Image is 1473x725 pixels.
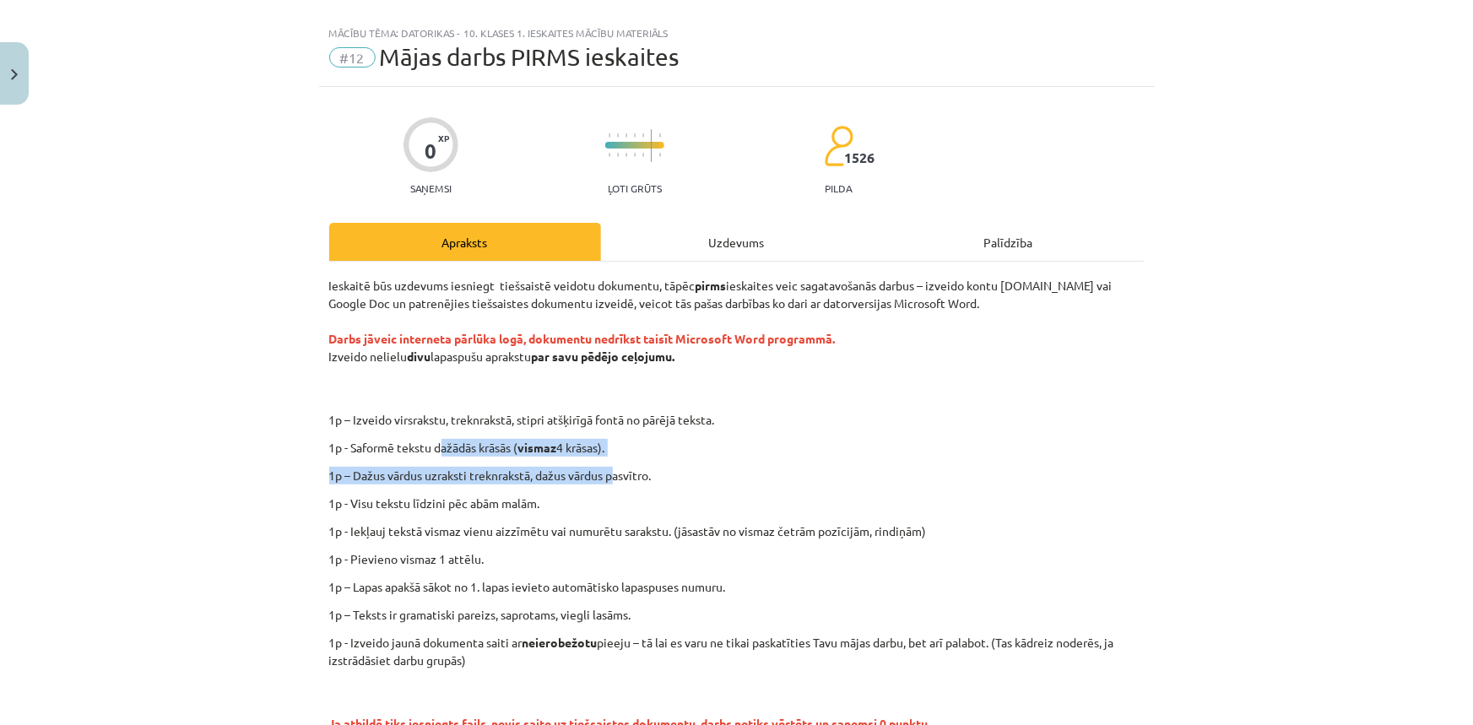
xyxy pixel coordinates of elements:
strong: pirms [696,278,727,293]
img: icon-long-line-d9ea69661e0d244f92f715978eff75569469978d946b2353a9bb055b3ed8787d.svg [651,129,653,162]
p: 1p - Izveido jaunā dokumenta saiti ar pieeju – tā lai es varu ne tikai paskatīties Tavu mājas dar... [329,634,1145,669]
img: icon-short-line-57e1e144782c952c97e751825c79c345078a6d821885a25fce030b3d8c18986b.svg [609,133,610,138]
div: Palīdzība [873,223,1145,261]
img: icon-short-line-57e1e144782c952c97e751825c79c345078a6d821885a25fce030b3d8c18986b.svg [634,133,636,138]
span: XP [438,133,449,143]
p: 1p – Izveido virsrakstu, treknrakstā, stipri atšķirīgā fontā no pārējā teksta. [425,411,1161,429]
div: Apraksts [329,223,601,261]
img: icon-short-line-57e1e144782c952c97e751825c79c345078a6d821885a25fce030b3d8c18986b.svg [642,133,644,138]
span: #12 [329,47,376,68]
p: 1p - Iekļauj tekstā vismaz vienu aizzīmētu vai numurētu sarakstu. (jāsastāv no vismaz četrām pozī... [329,522,1145,540]
p: 1p – Dažus vārdus uzraksti treknrakstā, dažus vārdus pasvītro. [329,467,1145,484]
img: icon-short-line-57e1e144782c952c97e751825c79c345078a6d821885a25fce030b3d8c18986b.svg [625,133,627,138]
img: icon-short-line-57e1e144782c952c97e751825c79c345078a6d821885a25fce030b3d8c18986b.svg [609,153,610,157]
p: 1p - Saformē tekstu dažādās krāsās ( 4 krāsas). [329,439,1145,457]
strong: vismaz [518,440,557,455]
p: Ieskaitē būs uzdevums iesniegt tiešsaistē veidotu dokumentu, tāpēc ieskaites veic sagatavošanās d... [329,277,1145,401]
img: icon-short-line-57e1e144782c952c97e751825c79c345078a6d821885a25fce030b3d8c18986b.svg [634,153,636,157]
img: icon-short-line-57e1e144782c952c97e751825c79c345078a6d821885a25fce030b3d8c18986b.svg [659,133,661,138]
div: Uzdevums [601,223,873,261]
img: icon-short-line-57e1e144782c952c97e751825c79c345078a6d821885a25fce030b3d8c18986b.svg [617,153,619,157]
img: icon-close-lesson-0947bae3869378f0d4975bcd49f059093ad1ed9edebbc8119c70593378902aed.svg [11,69,18,80]
p: Ļoti grūts [608,182,662,194]
p: 1p – Teksts ir gramatiski pareizs, saprotams, viegli lasāms. [329,606,1145,624]
p: 1p – Lapas apakšā sākot no 1. lapas ievieto automātisko lapaspuses numuru. [329,578,1145,596]
p: 1p - Pievieno vismaz 1 attēlu. [329,550,1145,568]
img: icon-short-line-57e1e144782c952c97e751825c79c345078a6d821885a25fce030b3d8c18986b.svg [659,153,661,157]
div: Mācību tēma: Datorikas - 10. klases 1. ieskaites mācību materiāls [329,27,1145,39]
strong: neierobežotu [523,635,598,650]
div: 0 [425,139,436,163]
span: Mājas darbs PIRMS ieskaites [380,43,680,71]
p: Saņemsi [403,182,458,194]
span: 1526 [845,150,875,165]
img: icon-short-line-57e1e144782c952c97e751825c79c345078a6d821885a25fce030b3d8c18986b.svg [617,133,619,138]
p: 1p - Visu tekstu līdzini pēc abām malām. [329,495,1145,512]
img: students-c634bb4e5e11cddfef0936a35e636f08e4e9abd3cc4e673bd6f9a4125e45ecb1.svg [824,125,853,167]
img: icon-short-line-57e1e144782c952c97e751825c79c345078a6d821885a25fce030b3d8c18986b.svg [625,153,627,157]
strong: divu [408,349,431,364]
strong: par savu pēdējo ceļojumu. [532,349,675,364]
p: pilda [825,182,852,194]
img: icon-short-line-57e1e144782c952c97e751825c79c345078a6d821885a25fce030b3d8c18986b.svg [642,153,644,157]
strong: Darbs jāveic interneta pārlūka logā, dokumentu nedrīkst taisīt Microsoft Word programmā. [329,331,836,346]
